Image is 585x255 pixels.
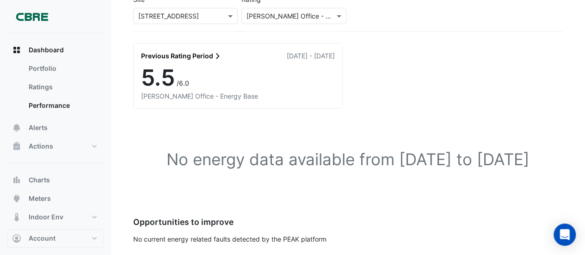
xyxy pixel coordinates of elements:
span: Alerts [29,123,48,132]
span: /6.0 [177,79,189,87]
span: Indoor Env [29,212,63,222]
span: Charts [29,175,50,185]
img: Company Logo [11,7,53,26]
span: Meters [29,194,51,203]
button: Reports [7,226,104,245]
div: Open Intercom Messenger [554,224,576,246]
span: Account [29,234,55,243]
div: [PERSON_NAME] Office - Energy Base [141,91,335,101]
span: 5.5 [141,64,175,91]
app-icon: Charts [12,175,21,185]
button: Indoor Env [7,208,104,226]
button: Account [7,229,104,248]
div: Dashboard [7,59,104,118]
a: Previous Rating Period [141,51,222,61]
app-icon: Dashboard [12,45,21,55]
span: Actions [29,142,53,151]
h1: No energy data available from [DATE] to [DATE] [148,149,548,169]
app-icon: Meters [12,194,21,203]
button: Meters [7,189,104,208]
button: Charts [7,171,104,189]
app-icon: Alerts [12,123,21,132]
a: Performance [21,96,104,115]
app-icon: Actions [12,142,21,151]
span: Dashboard [29,45,64,55]
a: Ratings [21,78,104,96]
button: Dashboard [7,41,104,59]
button: Actions [7,137,104,155]
h5: Opportunities to improve [133,217,563,227]
button: Alerts [7,118,104,137]
app-alerts-by-rule-name: No current energy related faults detected by the PEAK platform [133,235,326,243]
div: [DATE] - [DATE] [287,51,335,61]
app-icon: Indoor Env [12,212,21,222]
a: Portfolio [21,59,104,78]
